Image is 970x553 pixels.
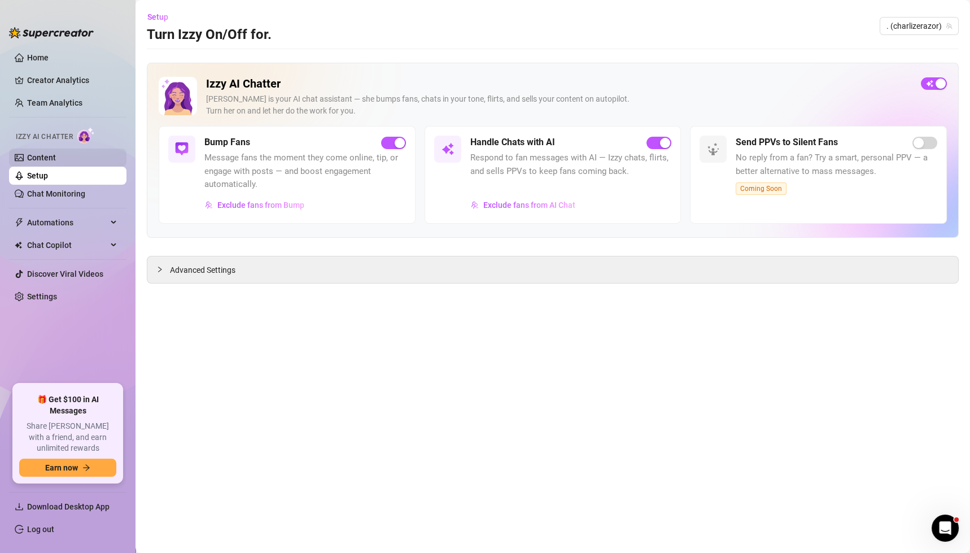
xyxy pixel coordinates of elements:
[470,196,576,214] button: Exclude fans from AI Chat
[706,142,720,156] img: svg%3e
[27,292,57,301] a: Settings
[27,502,110,511] span: Download Desktop App
[27,71,117,89] a: Creator Analytics
[27,525,54,534] a: Log out
[159,77,197,115] img: Izzy AI Chatter
[204,196,305,214] button: Exclude fans from Bump
[205,201,213,209] img: svg%3e
[156,263,170,276] div: collapsed
[217,201,304,210] span: Exclude fans from Bump
[175,142,189,156] img: svg%3e
[27,98,82,107] a: Team Analytics
[932,515,959,542] iframe: Intercom live chat
[206,93,912,117] div: [PERSON_NAME] is your AI chat assistant — she bumps fans, chats in your tone, flirts, and sells y...
[9,27,94,38] img: logo-BBDzfeDw.svg
[483,201,575,210] span: Exclude fans from AI Chat
[206,77,912,91] h2: Izzy AI Chatter
[470,151,672,178] span: Respond to fan messages with AI — Izzy chats, flirts, and sells PPVs to keep fans coming back.
[946,23,952,29] span: team
[736,136,838,149] h5: Send PPVs to Silent Fans
[147,12,168,21] span: Setup
[441,142,455,156] img: svg%3e
[147,26,272,44] h3: Turn Izzy On/Off for .
[470,136,555,149] h5: Handle Chats with AI
[27,171,48,180] a: Setup
[170,264,235,276] span: Advanced Settings
[45,463,78,472] span: Earn now
[156,266,163,273] span: collapsed
[27,189,85,198] a: Chat Monitoring
[15,241,22,249] img: Chat Copilot
[82,464,90,472] span: arrow-right
[27,236,107,254] span: Chat Copilot
[204,151,406,191] span: Message fans the moment they come online, tip, or engage with posts — and boost engagement automa...
[471,201,479,209] img: svg%3e
[19,394,116,416] span: 🎁 Get $100 in AI Messages
[27,214,107,232] span: Automations
[15,502,24,511] span: download
[19,421,116,454] span: Share [PERSON_NAME] with a friend, and earn unlimited rewards
[147,8,177,26] button: Setup
[77,127,95,143] img: AI Chatter
[27,153,56,162] a: Content
[736,182,787,195] span: Coming Soon
[736,151,937,178] span: No reply from a fan? Try a smart, personal PPV — a better alternative to mass messages.
[886,18,952,34] span: . (charlizerazor)
[27,53,49,62] a: Home
[16,132,73,142] span: Izzy AI Chatter
[19,459,116,477] button: Earn nowarrow-right
[204,136,250,149] h5: Bump Fans
[27,269,103,278] a: Discover Viral Videos
[15,218,24,227] span: thunderbolt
